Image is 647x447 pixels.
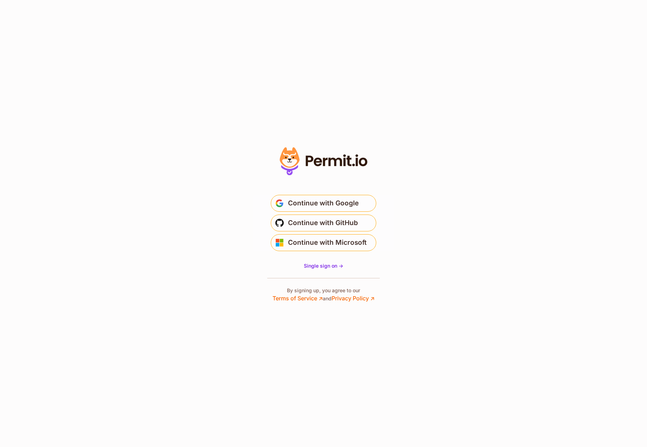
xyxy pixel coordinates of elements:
[288,217,358,229] span: Continue with GitHub
[273,295,323,302] a: Terms of Service ↗
[273,287,374,302] p: By signing up, you agree to our and
[332,295,374,302] a: Privacy Policy ↗
[304,262,343,269] a: Single sign on ->
[304,263,343,269] span: Single sign on ->
[271,215,376,231] button: Continue with GitHub
[288,237,367,248] span: Continue with Microsoft
[271,195,376,212] button: Continue with Google
[288,198,359,209] span: Continue with Google
[271,234,376,251] button: Continue with Microsoft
